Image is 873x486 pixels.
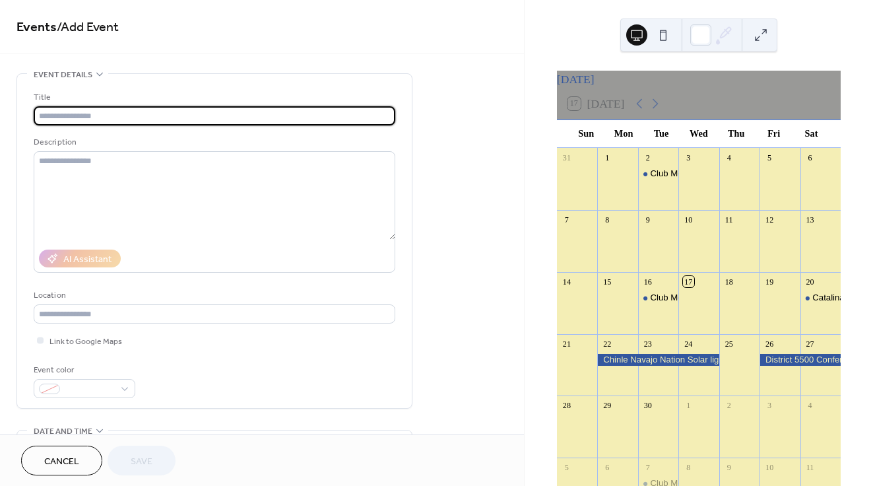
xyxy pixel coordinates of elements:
div: 14 [561,276,572,287]
div: 4 [723,152,734,163]
span: / Add Event [57,15,119,40]
div: 12 [764,214,775,225]
div: 5 [561,462,572,473]
div: Sat [792,120,830,147]
div: 9 [642,214,653,225]
div: 17 [683,276,694,287]
div: 19 [764,276,775,287]
div: 7 [561,214,572,225]
div: 5 [764,152,775,163]
div: 15 [602,276,613,287]
div: 8 [683,462,694,473]
div: Catalina Rotary Project at Ben's Bells [800,292,841,304]
div: 3 [764,400,775,411]
div: 6 [602,462,613,473]
div: Club Meeting [638,292,678,304]
div: 28 [561,400,572,411]
div: Wed [680,120,717,147]
div: 27 [804,338,816,349]
div: 18 [723,276,734,287]
div: Fri [755,120,792,147]
div: 11 [804,462,816,473]
button: Cancel [21,446,102,475]
div: 30 [642,400,653,411]
div: [DATE] [557,71,841,88]
div: 13 [804,214,816,225]
div: 16 [642,276,653,287]
div: 2 [723,400,734,411]
div: Thu [717,120,755,147]
div: 23 [642,338,653,349]
div: 10 [764,462,775,473]
div: 4 [804,400,816,411]
div: 21 [561,338,572,349]
div: Sun [567,120,605,147]
div: 24 [683,338,694,349]
div: Description [34,135,393,149]
div: 9 [723,462,734,473]
div: 22 [602,338,613,349]
div: 31 [561,152,572,163]
div: 2 [642,152,653,163]
span: Event details [34,68,92,82]
div: Event color [34,363,133,377]
div: 7 [642,462,653,473]
div: 29 [602,400,613,411]
div: 20 [804,276,816,287]
div: Title [34,90,393,104]
div: 10 [683,214,694,225]
div: 8 [602,214,613,225]
div: District 5500 Conference of Rotarians & Friends [760,354,841,366]
span: Cancel [44,455,79,469]
div: Chinle Navajo Nation Solar light installation [597,354,719,366]
div: Mon [605,120,643,147]
div: Club Meeting [651,292,702,304]
div: 1 [683,400,694,411]
div: Club Meeting [638,168,678,180]
div: Club Meeting [651,168,702,180]
div: 3 [683,152,694,163]
div: 11 [723,214,734,225]
div: Tue [643,120,680,147]
div: 6 [804,152,816,163]
div: 26 [764,338,775,349]
div: Location [34,289,393,302]
div: 25 [723,338,734,349]
a: Events [16,15,57,40]
span: Link to Google Maps [49,335,122,349]
div: 1 [602,152,613,163]
span: Date and time [34,425,92,438]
